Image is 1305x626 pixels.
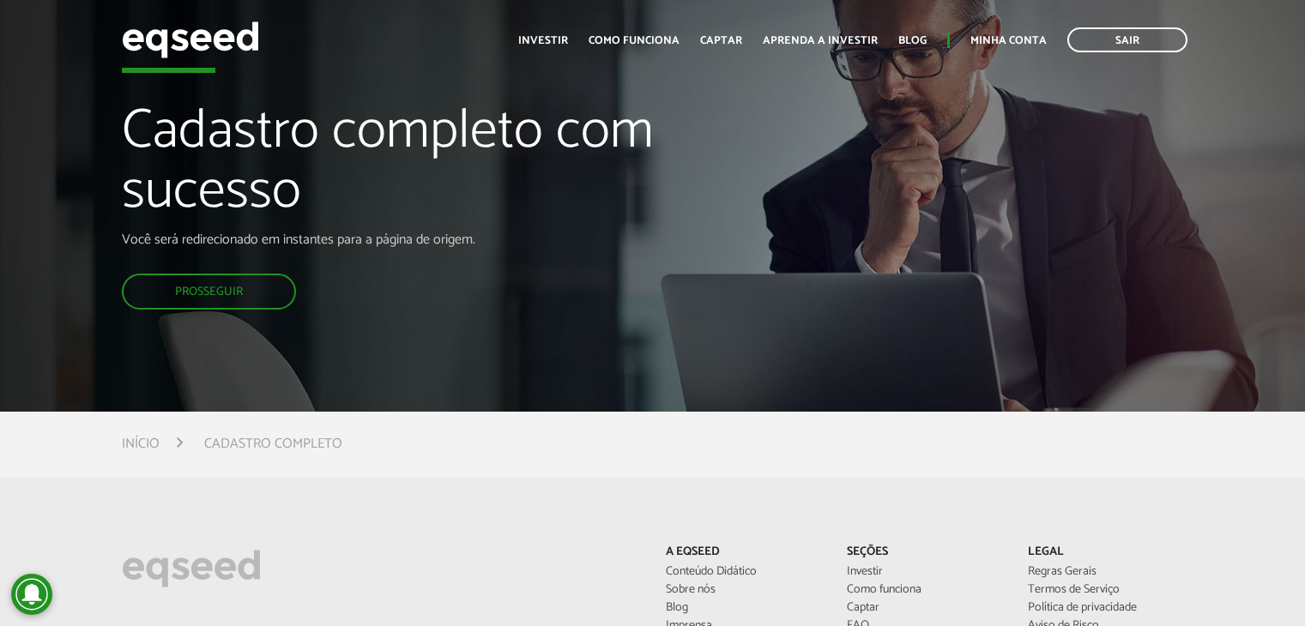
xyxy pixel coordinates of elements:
a: Investir [847,566,1002,578]
a: Como funciona [589,35,680,46]
p: Você será redirecionado em instantes para a página de origem. [122,232,749,248]
a: Blog [666,602,821,614]
img: EqSeed [122,17,259,63]
a: Como funciona [847,584,1002,596]
a: Aprenda a investir [763,35,878,46]
a: Regras Gerais [1028,566,1183,578]
a: Captar [700,35,742,46]
a: Início [122,437,160,451]
p: Legal [1028,545,1183,560]
h1: Cadastro completo com sucesso [122,102,749,232]
a: Sobre nós [666,584,821,596]
a: Política de privacidade [1028,602,1183,614]
a: Captar [847,602,1002,614]
p: Seções [847,545,1002,560]
p: A EqSeed [666,545,821,560]
a: Conteúdo Didático [666,566,821,578]
a: Blog [898,35,927,46]
a: Investir [518,35,568,46]
a: Minha conta [970,35,1047,46]
a: Sair [1067,27,1187,52]
a: Prosseguir [122,274,296,310]
img: EqSeed Logo [122,545,261,592]
li: Cadastro completo [204,432,342,455]
a: Termos de Serviço [1028,584,1183,596]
